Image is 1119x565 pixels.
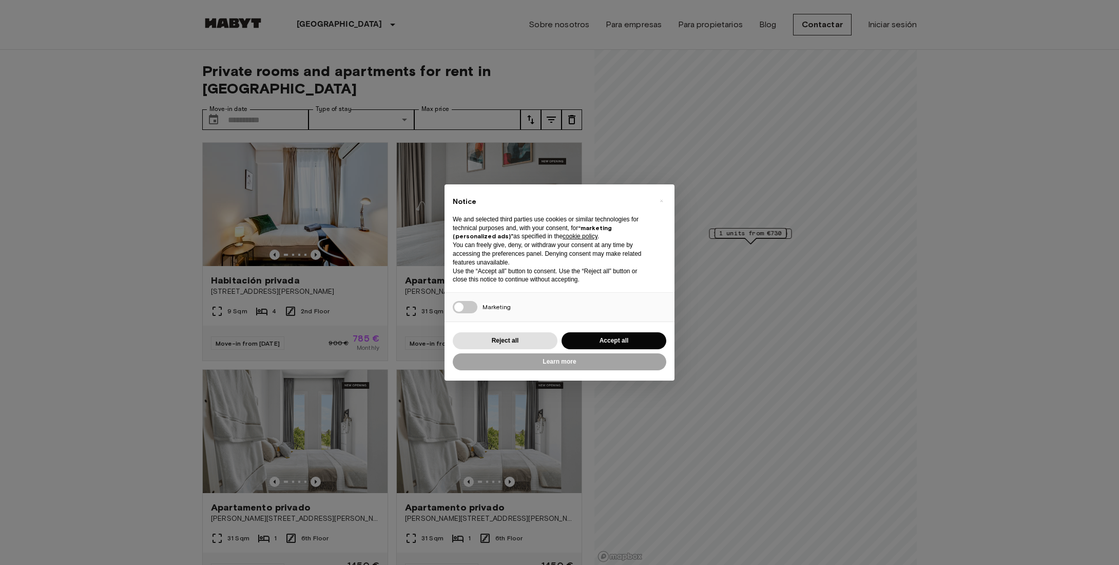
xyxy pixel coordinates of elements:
button: Accept all [562,332,666,349]
button: Learn more [453,353,666,370]
span: Marketing [483,303,511,311]
p: You can freely give, deny, or withdraw your consent at any time by accessing the preferences pane... [453,241,650,267]
button: Reject all [453,332,557,349]
p: We and selected third parties use cookies or similar technologies for technical purposes and, wit... [453,215,650,241]
button: Close this notice [653,193,669,209]
a: cookie policy [563,233,597,240]
span: × [660,195,663,207]
h2: Notice [453,197,650,207]
p: Use the “Accept all” button to consent. Use the “Reject all” button or close this notice to conti... [453,267,650,285]
strong: “marketing (personalized ads)” [453,224,612,240]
